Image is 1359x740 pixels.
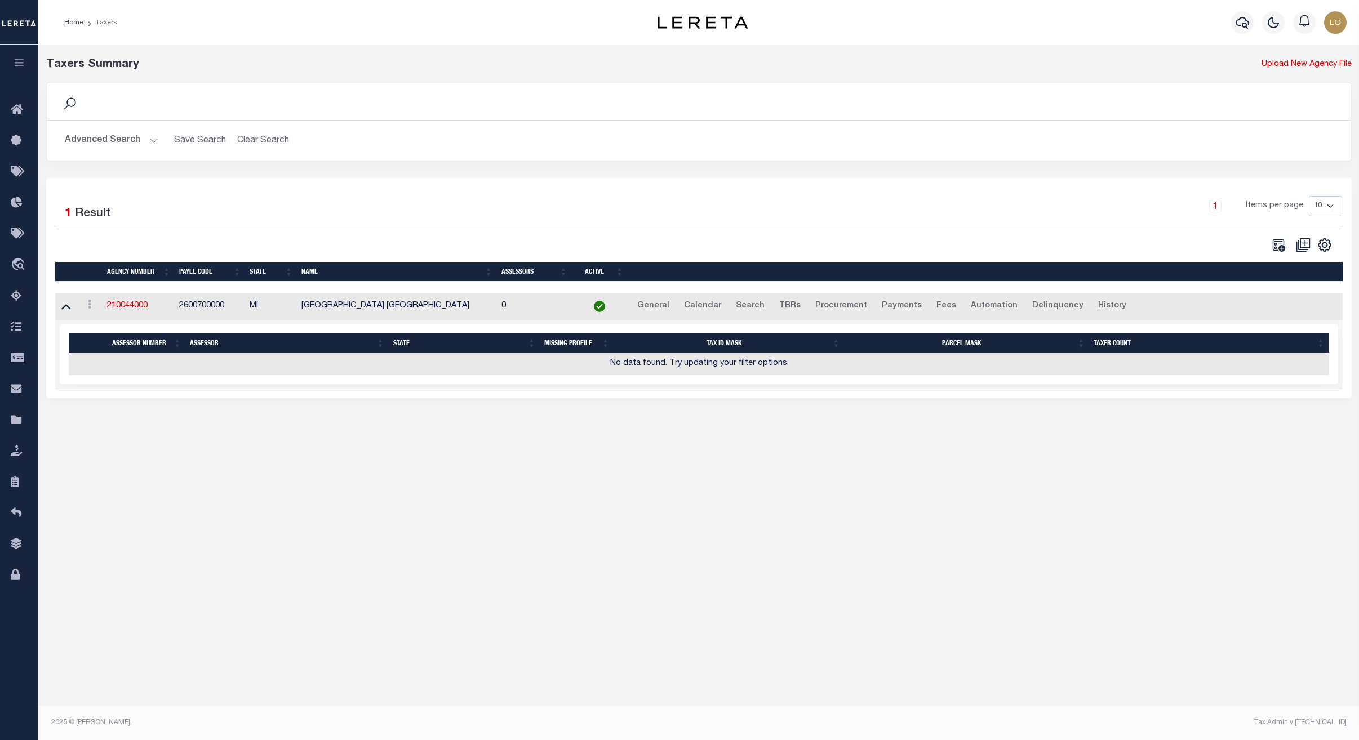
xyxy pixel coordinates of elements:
[571,262,628,282] th: Active: activate to sort column ascending
[614,333,844,353] th: Tax ID Mask: activate to sort column ascending
[245,262,297,282] th: State: activate to sort column ascending
[69,353,1329,375] td: No data found. Try updating your filter options
[1262,59,1352,71] a: Upload New Agency File
[540,333,614,353] th: Missing Profile: activate to sort column ascending
[297,262,496,282] th: Name: activate to sort column ascending
[1093,297,1131,315] a: History
[107,302,148,310] a: 210044000
[632,297,674,315] a: General
[75,205,110,223] label: Result
[845,333,1090,353] th: Parcel Mask: activate to sort column ascending
[65,208,72,220] span: 1
[1089,333,1329,353] th: Taxer Count: activate to sort column ascending
[1027,297,1089,315] a: Delinquency
[46,56,1021,73] div: Taxers Summary
[497,293,572,320] td: 0
[185,333,388,353] th: Assessor: activate to sort column ascending
[65,130,158,151] button: Advanced Search
[1246,200,1303,212] span: Items per page
[931,297,961,315] a: Fees
[1209,200,1222,212] a: 1
[108,333,185,353] th: Assessor Number: activate to sort column ascending
[389,333,540,353] th: State: activate to sort column ascending
[731,297,770,315] a: Search
[167,130,233,151] button: Save Search
[679,297,726,315] a: Calendar
[297,293,496,320] td: [GEOGRAPHIC_DATA] [GEOGRAPHIC_DATA]
[233,130,294,151] button: Clear Search
[774,297,806,315] a: TBRs
[175,293,245,320] td: 2600700000
[245,293,297,320] td: MI
[103,262,175,282] th: Agency Number: activate to sort column ascending
[83,17,117,28] li: Taxers
[64,19,83,26] a: Home
[877,297,927,315] a: Payments
[594,301,605,312] img: check-icon-green.svg
[628,262,1342,282] th: &nbsp;
[497,262,572,282] th: Assessors: activate to sort column ascending
[175,262,245,282] th: Payee Code: activate to sort column ascending
[966,297,1023,315] a: Automation
[11,258,29,273] i: travel_explore
[658,16,748,29] img: logo-dark.svg
[1324,11,1347,34] img: svg+xml;base64,PHN2ZyB4bWxucz0iaHR0cDovL3d3dy53My5vcmcvMjAwMC9zdmciIHBvaW50ZXItZXZlbnRzPSJub25lIi...
[810,297,872,315] a: Procurement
